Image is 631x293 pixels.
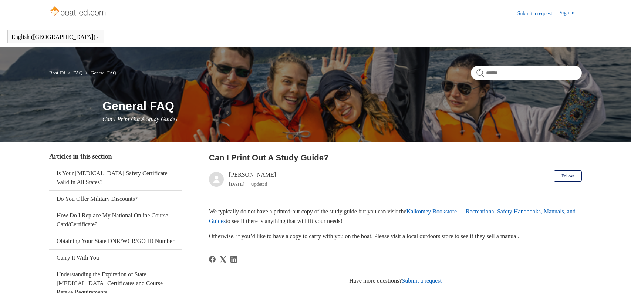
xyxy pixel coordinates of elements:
[209,256,216,263] a: Facebook
[73,70,82,76] a: FAQ
[560,9,582,18] a: Sign in
[209,207,582,226] p: We typically do not have a printed-out copy of the study guide but you can visit the to see if th...
[220,256,226,263] a: X Corp
[49,4,108,19] img: Boat-Ed Help Center home page
[209,152,582,164] h2: Can I Print Out A Study Guide?
[102,116,178,122] span: Can I Print Out A Study Guide?
[471,66,582,80] input: Search
[67,70,84,76] li: FAQ
[209,256,216,263] svg: Share this page on Facebook
[230,256,237,263] svg: Share this page on LinkedIn
[209,232,582,241] p: Otherwise, if you’d like to have a copy to carry with you on the boat. Please visit a local outdo...
[49,207,182,233] a: How Do I Replace My National Online Course Card/Certificate?
[49,191,182,207] a: Do You Offer Military Discounts?
[220,256,226,263] svg: Share this page on X Corp
[49,165,182,190] a: Is Your [MEDICAL_DATA] Safety Certificate Valid In All States?
[209,208,576,224] a: Kalkomey Bookstore — Recreational Safety Handbooks, Manuals, and Guides
[402,277,442,284] a: Submit a request
[229,181,244,187] time: 03/01/2024, 16:01
[11,34,100,40] button: English ([GEOGRAPHIC_DATA])
[84,70,116,76] li: General FAQ
[49,70,65,76] a: Boat-Ed
[230,256,237,263] a: LinkedIn
[102,97,582,115] h1: General FAQ
[49,153,112,160] span: Articles in this section
[517,10,560,17] a: Submit a request
[209,276,582,285] div: Have more questions?
[49,250,182,266] a: Carry It With You
[251,181,267,187] li: Updated
[49,70,67,76] li: Boat-Ed
[229,170,276,188] div: [PERSON_NAME]
[554,170,582,182] button: Follow Article
[49,233,182,249] a: Obtaining Your State DNR/WCR/GO ID Number
[91,70,116,76] a: General FAQ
